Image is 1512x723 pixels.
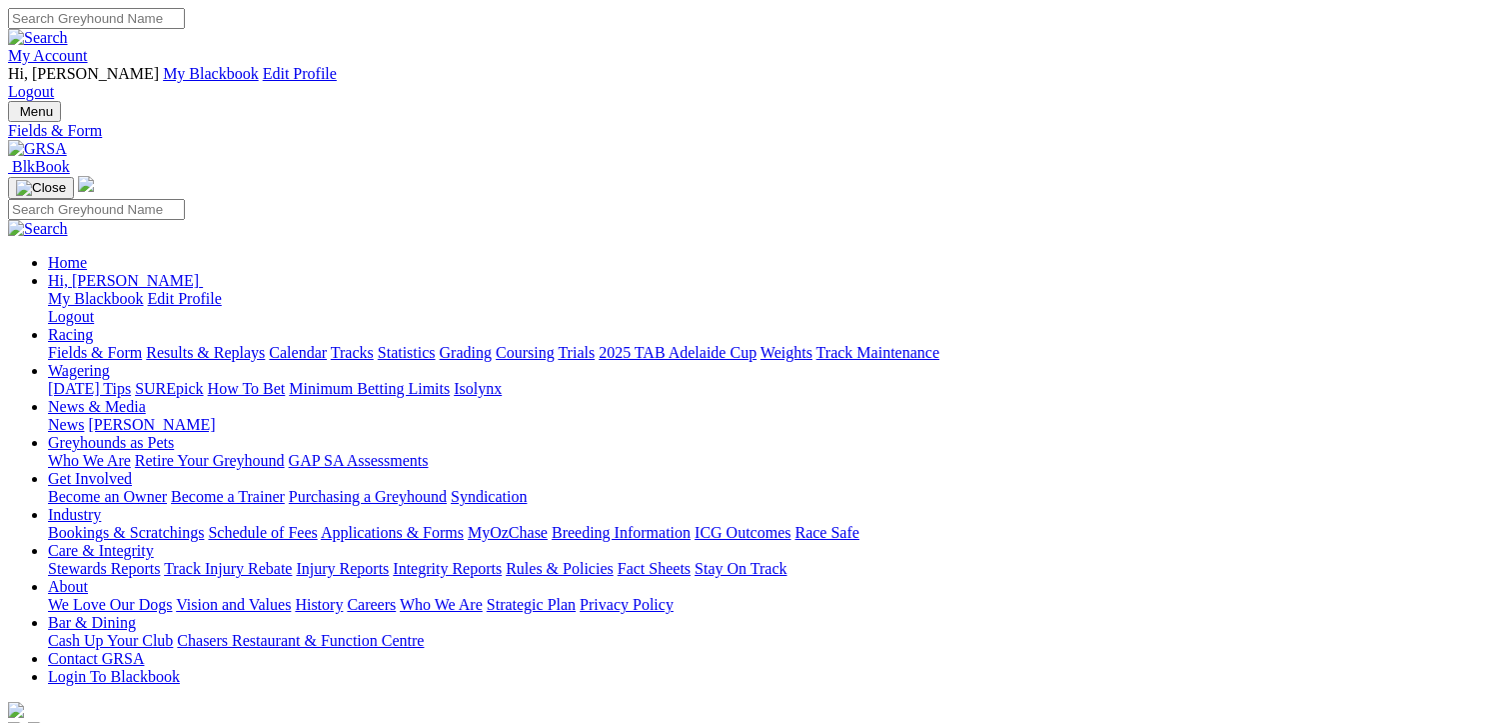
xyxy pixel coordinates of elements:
button: Toggle navigation [8,177,74,199]
a: SUREpick [135,380,203,397]
a: Minimum Betting Limits [289,380,450,397]
a: Fields & Form [48,344,142,361]
a: Schedule of Fees [208,524,317,541]
a: Careers [347,596,396,613]
a: Injury Reports [296,560,389,577]
a: Chasers Restaurant & Function Centre [177,632,424,649]
a: Calendar [269,344,327,361]
div: Bar & Dining [48,632,1504,650]
a: [DATE] Tips [48,380,131,397]
img: logo-grsa-white.png [8,702,24,718]
a: My Blackbook [48,290,144,307]
a: How To Bet [208,380,286,397]
span: Menu [20,104,53,119]
img: Search [8,220,68,238]
a: Privacy Policy [580,596,674,613]
a: Fact Sheets [618,560,691,577]
a: Fields & Form [8,122,1504,140]
img: Close [16,180,66,196]
a: My Blackbook [163,65,259,82]
a: We Love Our Dogs [48,596,172,613]
a: Contact GRSA [48,650,144,667]
a: Login To Blackbook [48,668,180,685]
span: Hi, [PERSON_NAME] [8,65,159,82]
a: Stay On Track [695,560,786,577]
a: Logout [48,308,94,325]
a: Industry [48,506,101,523]
a: Home [48,254,87,271]
a: History [295,596,343,613]
a: Stewards Reports [48,560,160,577]
a: 2025 TAB Adelaide Cup [599,344,756,361]
a: Racing [48,326,93,343]
a: Race Safe [794,524,858,541]
a: MyOzChase [468,524,548,541]
div: Care & Integrity [48,560,1504,578]
div: My Account [8,65,1504,101]
a: BlkBook [8,158,70,175]
input: Search [8,8,185,29]
a: Vision and Values [176,596,291,613]
img: logo-grsa-white.png [78,176,94,192]
a: Hi, [PERSON_NAME] [48,272,203,289]
div: Hi, [PERSON_NAME] [48,290,1504,326]
a: Who We Are [400,596,483,613]
button: Toggle navigation [8,101,61,122]
a: Statistics [378,344,436,361]
div: Greyhounds as Pets [48,452,1504,470]
a: News & Media [48,398,146,415]
a: GAP SA Assessments [289,452,429,469]
a: Isolynx [454,380,502,397]
a: Grading [440,344,492,361]
a: Purchasing a Greyhound [289,488,447,505]
a: ICG Outcomes [695,524,790,541]
a: About [48,578,88,595]
a: Breeding Information [552,524,691,541]
a: Retire Your Greyhound [135,452,285,469]
a: Logout [8,83,54,100]
a: Who We Are [48,452,131,469]
a: Tracks [331,344,374,361]
div: About [48,596,1504,614]
a: Edit Profile [148,290,222,307]
a: Become a Trainer [171,488,285,505]
a: Track Injury Rebate [164,560,292,577]
a: Cash Up Your Club [48,632,173,649]
a: Track Maintenance [816,344,939,361]
a: Integrity Reports [393,560,502,577]
a: Edit Profile [263,65,337,82]
a: My Account [8,47,88,64]
a: Rules & Policies [506,560,614,577]
div: Get Involved [48,488,1504,506]
a: Coursing [496,344,555,361]
a: Results & Replays [146,344,265,361]
div: Wagering [48,380,1504,398]
a: Bar & Dining [48,614,136,631]
input: Search [8,199,185,220]
span: BlkBook [12,158,70,175]
span: Hi, [PERSON_NAME] [48,272,199,289]
a: Become an Owner [48,488,167,505]
img: GRSA [8,140,67,158]
a: Strategic Plan [487,596,576,613]
a: Wagering [48,362,110,379]
a: News [48,416,84,433]
div: Industry [48,524,1504,542]
a: Syndication [451,488,527,505]
a: Applications & Forms [321,524,464,541]
a: Greyhounds as Pets [48,434,174,451]
div: News & Media [48,416,1504,434]
a: Weights [760,344,812,361]
a: [PERSON_NAME] [88,416,215,433]
img: Search [8,29,68,47]
a: Bookings & Scratchings [48,524,204,541]
a: Get Involved [48,470,132,487]
a: Trials [558,344,595,361]
div: Racing [48,344,1504,362]
a: Care & Integrity [48,542,154,559]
